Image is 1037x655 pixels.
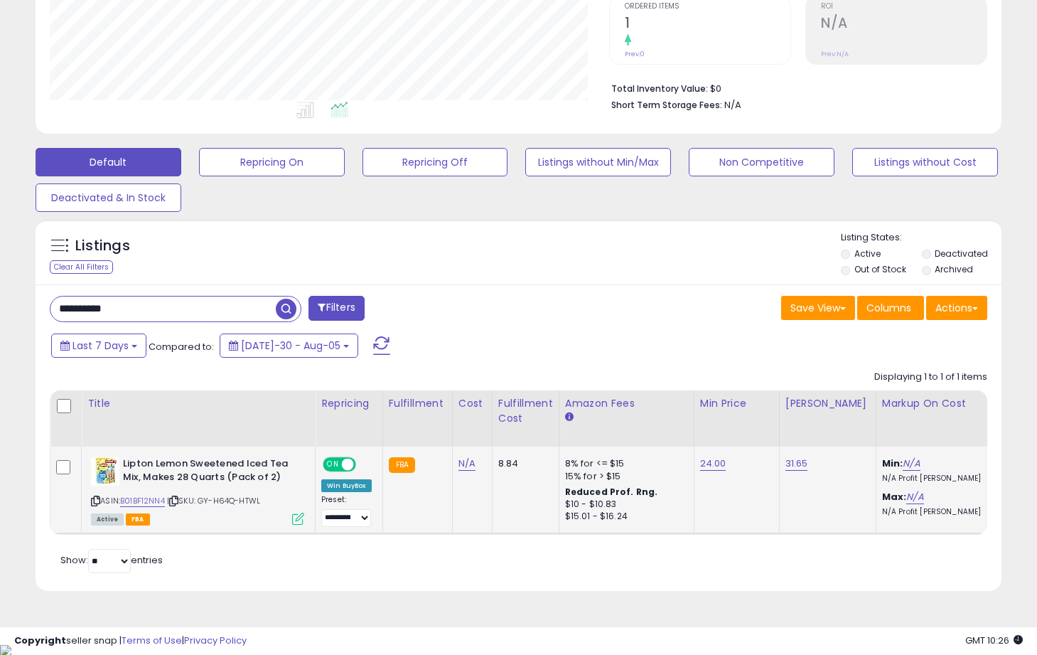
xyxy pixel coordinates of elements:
[199,148,345,176] button: Repricing On
[689,148,834,176] button: Non Competitive
[149,340,214,353] span: Compared to:
[389,457,415,473] small: FBA
[857,296,924,320] button: Columns
[72,339,129,353] span: Last 7 Days
[321,479,372,492] div: Win BuyBox
[935,263,973,275] label: Archived
[565,470,683,483] div: 15% for > $15
[841,231,1001,245] p: Listing States:
[126,513,150,526] span: FBA
[120,495,165,507] a: B01BF12NN4
[362,148,508,176] button: Repricing Off
[935,247,988,260] label: Deactivated
[91,457,304,523] div: ASIN:
[565,396,688,411] div: Amazon Fees
[854,263,906,275] label: Out of Stock
[87,396,309,411] div: Title
[565,511,683,523] div: $15.01 - $16.24
[389,396,446,411] div: Fulfillment
[324,459,342,471] span: ON
[14,634,66,647] strong: Copyright
[882,474,1000,484] p: N/A Profit [PERSON_NAME]
[611,79,977,96] li: $0
[91,457,119,486] img: 51mpRcjVG2L._SL40_.jpg
[60,553,163,567] span: Show: entries
[821,50,849,58] small: Prev: N/A
[903,457,920,471] a: N/A
[122,634,182,647] a: Terms of Use
[876,390,1011,447] th: The percentage added to the cost of goods (COGS) that forms the calculator for Min & Max prices.
[565,486,658,498] b: Reduced Prof. Rng.
[625,50,645,58] small: Prev: 0
[965,634,1023,647] span: 2025-08-13 10:26 GMT
[785,457,808,471] a: 31.65
[321,396,377,411] div: Repricing
[852,148,998,176] button: Listings without Cost
[882,396,1005,411] div: Markup on Cost
[724,98,741,112] span: N/A
[308,296,364,321] button: Filters
[565,499,683,511] div: $10 - $10.83
[882,457,903,470] b: Min:
[354,459,377,471] span: OFF
[220,334,358,358] button: [DATE]-30 - Aug-05
[50,260,113,274] div: Clear All Filters
[874,371,987,384] div: Displaying 1 to 1 of 1 items
[51,334,146,358] button: Last 7 Days
[611,82,708,95] b: Total Inventory Value:
[123,457,296,487] b: Lipton Lemon Sweetened Iced Tea Mix, Makes 28 Quarts (Pack of 2)
[785,396,870,411] div: [PERSON_NAME]
[821,15,987,34] h2: N/A
[882,490,907,504] b: Max:
[498,457,548,470] div: 8.84
[14,634,247,648] div: seller snap | |
[906,490,923,504] a: N/A
[91,513,124,526] span: All listings currently available for purchase on Amazon
[458,457,475,471] a: N/A
[781,296,855,320] button: Save View
[821,3,987,11] span: ROI
[611,99,722,111] b: Short Term Storage Fees:
[854,247,881,260] label: Active
[184,634,247,647] a: Privacy Policy
[36,148,181,176] button: Default
[36,183,181,212] button: Deactivated & In Stock
[75,236,130,256] h5: Listings
[458,396,486,411] div: Cost
[625,15,790,34] h2: 1
[565,411,574,424] small: Amazon Fees.
[525,148,671,176] button: Listings without Min/Max
[565,457,683,470] div: 8% for <= $15
[926,296,987,320] button: Actions
[498,396,553,426] div: Fulfillment Cost
[882,507,1000,517] p: N/A Profit [PERSON_NAME]
[167,495,260,506] span: | SKU: GY-H64Q-HTWL
[625,3,790,11] span: Ordered Items
[321,495,372,527] div: Preset:
[241,339,340,353] span: [DATE]-30 - Aug-05
[866,301,911,315] span: Columns
[700,396,773,411] div: Min Price
[700,457,726,471] a: 24.00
